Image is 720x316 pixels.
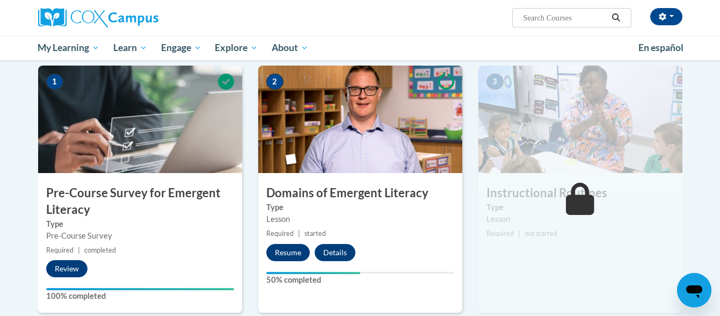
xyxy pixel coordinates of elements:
[113,41,147,54] span: Learn
[38,8,158,27] img: Cox Campus
[522,11,608,24] input: Search Courses
[486,213,674,225] div: Lesson
[608,11,624,24] button: Search
[258,185,462,202] h3: Domains of Emergent Literacy
[486,74,504,90] span: 3
[266,274,454,286] label: 50% completed
[38,8,242,27] a: Cox Campus
[78,246,80,254] span: |
[638,42,683,53] span: En español
[161,41,201,54] span: Engage
[38,185,242,218] h3: Pre-Course Survey for Emergent Literacy
[478,185,682,202] h3: Instructional Routines
[266,229,294,238] span: Required
[315,244,355,261] button: Details
[38,66,242,173] img: Course Image
[46,74,63,90] span: 1
[486,229,514,238] span: Required
[208,35,265,60] a: Explore
[38,41,99,54] span: My Learning
[266,202,454,213] label: Type
[46,290,234,302] label: 100% completed
[272,41,308,54] span: About
[22,35,699,60] div: Main menu
[84,246,116,254] span: completed
[265,35,315,60] a: About
[46,260,88,277] button: Review
[304,229,326,238] span: started
[518,229,520,238] span: |
[266,213,454,225] div: Lesson
[46,230,234,242] div: Pre-Course Survey
[46,218,234,230] label: Type
[266,74,283,90] span: 2
[266,244,310,261] button: Resume
[258,66,462,173] img: Course Image
[631,37,690,59] a: En español
[525,229,557,238] span: not started
[478,66,682,173] img: Course Image
[486,202,674,213] label: Type
[266,272,360,274] div: Your progress
[298,229,300,238] span: |
[154,35,208,60] a: Engage
[46,246,74,254] span: Required
[215,41,258,54] span: Explore
[46,288,234,290] div: Your progress
[677,273,711,307] iframe: Button to launch messaging window
[650,8,682,25] button: Account Settings
[31,35,107,60] a: My Learning
[106,35,154,60] a: Learn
